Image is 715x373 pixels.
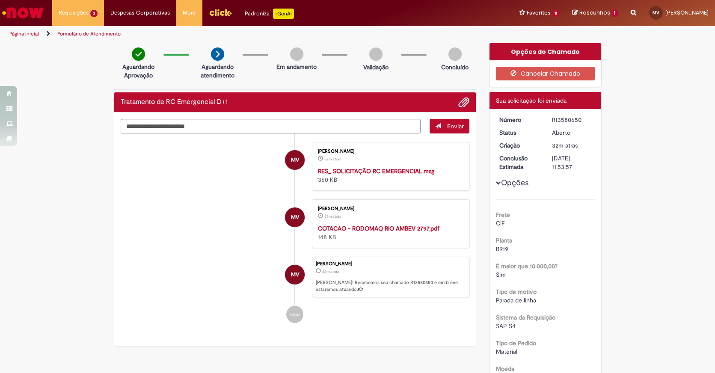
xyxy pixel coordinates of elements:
[318,167,434,175] a: RES_ SOLICITAÇÃO RC EMERGENCIAL.msg
[496,237,512,244] b: Planta
[318,225,439,232] a: COTACAO - RODOMAQ RIO AMBEV 2797.pdf
[496,339,536,347] b: Tipo de Pedido
[490,43,601,60] div: Opções do Chamado
[318,167,460,184] div: 360 KB
[496,348,517,355] span: Material
[324,214,341,219] time: 30/09/2025 10:50:49
[572,9,618,17] a: Rascunhos
[496,67,595,80] button: Cancelar Chamado
[132,47,145,61] img: check-circle-green.png
[552,142,578,149] span: 32m atrás
[496,271,506,278] span: Sim
[322,269,339,274] span: 32m atrás
[493,141,546,150] dt: Criação
[496,245,508,253] span: BR19
[121,133,470,332] ul: Histórico de tíquete
[121,119,421,133] textarea: Digite sua mensagem aqui...
[59,9,89,17] span: Requisições
[316,261,465,266] div: [PERSON_NAME]
[57,30,121,37] a: Formulário de Atendimento
[493,128,546,137] dt: Status
[245,9,294,19] div: Padroniza
[496,219,504,227] span: CIF
[324,214,341,219] span: 35m atrás
[183,9,196,17] span: More
[369,47,383,61] img: img-circle-grey.png
[316,279,465,293] p: [PERSON_NAME]! Recebemos seu chamado R13580650 e em breve estaremos atuando.
[285,207,305,227] div: Mauricio Alexandre Lima Vicente
[318,149,460,154] div: [PERSON_NAME]
[447,122,464,130] span: Enviar
[318,224,460,241] div: 148 KB
[496,296,536,304] span: Parada de linha
[496,97,567,104] span: Sua solicitação foi enviada
[318,206,460,211] div: [PERSON_NAME]
[579,9,610,17] span: Rascunhos
[363,63,389,71] p: Validação
[211,47,224,61] img: arrow-next.png
[496,262,558,270] b: É maior que 10.000,00?
[276,62,317,71] p: Em andamento
[285,265,305,284] div: Mauricio Alexandre Lima Vicente
[6,26,470,42] ul: Trilhas de página
[1,4,45,21] img: ServiceNow
[121,98,228,106] h2: Tratamento de RC Emergencial D+1 Histórico de tíquete
[493,154,546,171] dt: Conclusão Estimada
[324,157,341,162] span: 32m atrás
[121,257,470,298] li: Mauricio Alexandre Lima Vicente
[209,6,232,19] img: click_logo_yellow_360x200.png
[273,9,294,19] p: +GenAi
[441,63,469,71] p: Concluído
[496,314,555,321] b: Sistema da Requisição
[496,211,510,219] b: Frete
[291,150,299,170] span: MV
[527,9,550,17] span: Favoritos
[458,97,469,108] button: Adicionar anexos
[118,62,159,80] p: Aguardando Aprovação
[611,9,618,17] span: 1
[493,115,546,124] dt: Número
[197,62,238,80] p: Aguardando atendimento
[324,157,341,162] time: 30/09/2025 10:53:25
[496,365,514,373] b: Moeda
[496,288,537,296] b: Tipo de motivo
[430,119,469,133] button: Enviar
[552,128,592,137] div: Aberto
[552,141,592,150] div: 30/09/2025 10:53:54
[322,269,339,274] time: 30/09/2025 10:53:54
[291,264,299,285] span: MV
[110,9,170,17] span: Despesas Corporativas
[665,9,709,16] span: [PERSON_NAME]
[496,322,516,330] span: SAP S4
[653,10,659,15] span: MV
[90,10,98,17] span: 3
[448,47,462,61] img: img-circle-grey.png
[9,30,39,37] a: Página inicial
[291,207,299,228] span: MV
[290,47,303,61] img: img-circle-grey.png
[285,150,305,170] div: Mauricio Alexandre Lima Vicente
[552,115,592,124] div: R13580650
[552,10,560,17] span: 11
[552,154,592,171] div: [DATE] 11:53:57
